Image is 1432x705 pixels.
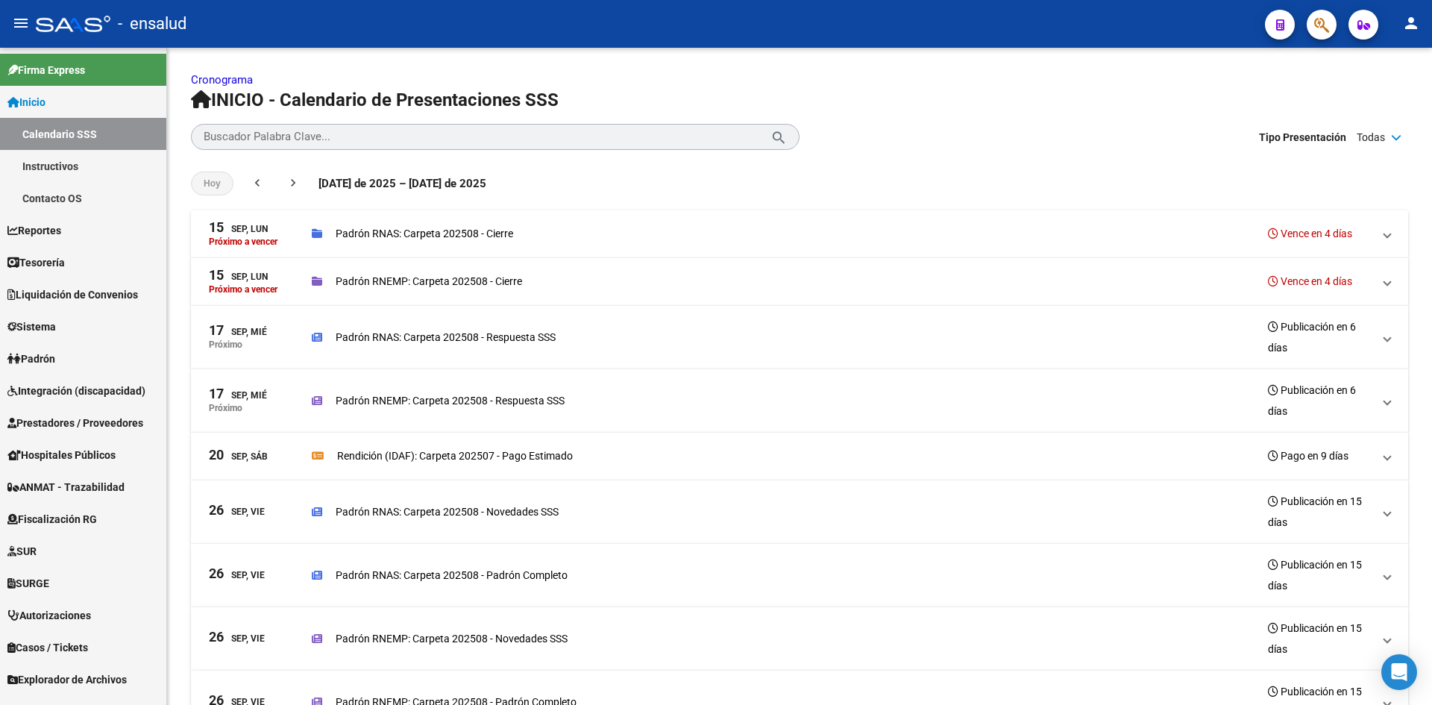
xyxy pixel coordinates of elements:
mat-expansion-panel-header: 26Sep, ViePadrón RNAS: Carpeta 202508 - Padrón CompletoPublicación en 15 días [191,544,1408,607]
span: Autorizaciones [7,607,91,624]
span: 15 [209,221,224,234]
mat-icon: chevron_left [250,175,265,190]
span: - ensalud [118,7,186,40]
div: Sep, Vie [209,504,265,519]
h3: Vence en 4 días [1268,271,1352,292]
p: Padrón RNAS: Carpeta 202508 - Respuesta SSS [336,329,556,345]
mat-expansion-panel-header: 15Sep, LunPróximo a vencerPadrón RNAS: Carpeta 202508 - CierreVence en 4 días [191,210,1408,258]
p: Rendición (IDAF): Carpeta 202507 - Pago Estimado [337,448,573,464]
div: Sep, Lun [209,221,268,236]
h3: Publicación en 6 días [1268,380,1372,422]
p: Padrón RNAS: Carpeta 202508 - Cierre [336,225,513,242]
span: Casos / Tickets [7,639,88,656]
span: 17 [209,387,224,401]
button: Hoy [191,172,233,195]
span: Todas [1357,129,1385,145]
span: 26 [209,504,224,517]
div: Sep, Vie [209,567,265,583]
span: 20 [209,448,224,462]
p: Padrón RNEMP: Carpeta 202508 - Novedades SSS [336,630,568,647]
span: 26 [209,630,224,644]
p: Próximo a vencer [209,284,277,295]
mat-expansion-panel-header: 17Sep, MiéPróximoPadrón RNAS: Carpeta 202508 - Respuesta SSSPublicación en 6 días [191,306,1408,369]
div: Sep, Lun [209,269,268,284]
span: ANMAT - Trazabilidad [7,479,125,495]
div: Sep, Mié [209,387,267,403]
span: Prestadores / Proveedores [7,415,143,431]
span: 26 [209,567,224,580]
h3: Pago en 9 días [1268,445,1348,466]
p: Padrón RNEMP: Carpeta 202508 - Cierre [336,273,522,289]
span: [DATE] de 2025 – [DATE] de 2025 [318,175,486,192]
span: 17 [209,324,224,337]
p: Próximo [209,403,242,413]
span: Fiscalización RG [7,511,97,527]
span: Inicio [7,94,45,110]
div: Sep, Mié [209,324,267,339]
mat-icon: search [770,128,788,145]
span: Padrón [7,351,55,367]
h3: Publicación en 15 días [1268,491,1372,533]
span: Liquidación de Convenios [7,286,138,303]
mat-expansion-panel-header: 15Sep, LunPróximo a vencerPadrón RNEMP: Carpeta 202508 - CierreVence en 4 días [191,258,1408,306]
span: SUR [7,543,37,560]
h3: Vence en 4 días [1268,223,1352,244]
span: 15 [209,269,224,282]
div: Sep, Vie [209,630,265,646]
div: Open Intercom Messenger [1381,654,1417,690]
h3: Publicación en 6 días [1268,316,1372,358]
mat-expansion-panel-header: 26Sep, ViePadrón RNEMP: Carpeta 202508 - Novedades SSSPublicación en 15 días [191,607,1408,671]
p: Padrón RNAS: Carpeta 202508 - Novedades SSS [336,504,559,520]
span: Reportes [7,222,61,239]
h3: Publicación en 15 días [1268,618,1372,659]
a: Cronograma [191,73,253,87]
p: Padrón RNAS: Carpeta 202508 - Padrón Completo [336,567,568,583]
mat-icon: chevron_right [286,175,301,190]
span: Explorador de Archivos [7,671,127,688]
mat-icon: person [1402,14,1420,32]
mat-icon: menu [12,14,30,32]
p: Padrón RNEMP: Carpeta 202508 - Respuesta SSS [336,392,565,409]
span: Hospitales Públicos [7,447,116,463]
mat-expansion-panel-header: 17Sep, MiéPróximoPadrón RNEMP: Carpeta 202508 - Respuesta SSSPublicación en 6 días [191,369,1408,433]
mat-expansion-panel-header: 20Sep, SábRendición (IDAF): Carpeta 202507 - Pago EstimadoPago en 9 días [191,433,1408,480]
p: Próximo a vencer [209,236,277,247]
span: Tesorería [7,254,65,271]
mat-expansion-panel-header: 26Sep, ViePadrón RNAS: Carpeta 202508 - Novedades SSSPublicación en 15 días [191,480,1408,544]
span: Integración (discapacidad) [7,383,145,399]
span: Firma Express [7,62,85,78]
span: SURGE [7,575,49,592]
div: Sep, Sáb [209,448,268,464]
span: Tipo Presentación [1259,129,1346,145]
p: Próximo [209,339,242,350]
span: INICIO - Calendario de Presentaciones SSS [191,90,559,110]
h3: Publicación en 15 días [1268,554,1372,596]
span: Sistema [7,319,56,335]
